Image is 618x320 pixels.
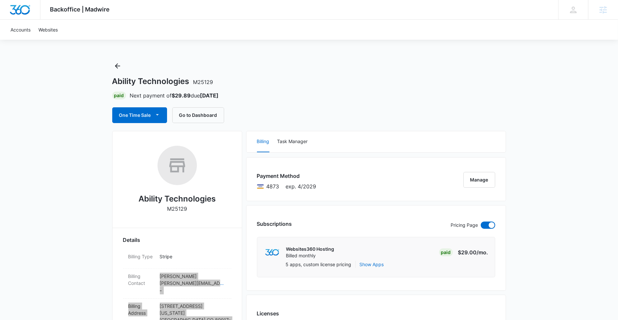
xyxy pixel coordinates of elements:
[286,261,352,268] p: 5 apps, custom license pricing
[160,273,226,280] p: [PERSON_NAME]
[128,273,155,287] dt: Billing Contact
[128,253,155,260] dt: Billing Type
[193,79,213,85] span: M25129
[34,20,62,40] a: Websites
[139,193,216,205] h2: Ability Technologies
[200,92,219,99] strong: [DATE]
[112,61,123,71] button: Back
[128,303,155,316] dt: Billing Address
[439,248,453,256] div: Paid
[123,249,231,269] div: Billing TypeStripe
[257,131,269,152] button: Billing
[277,131,308,152] button: Task Manager
[257,172,316,180] h3: Payment Method
[257,220,292,228] h3: Subscriptions
[160,253,226,260] p: Stripe
[112,92,126,99] div: Paid
[7,20,34,40] a: Accounts
[458,248,488,256] p: $29.00
[123,236,140,244] span: Details
[50,6,110,13] span: Backoffice | Madwire
[167,205,187,213] p: M25129
[477,249,488,256] span: /mo.
[266,182,279,190] span: Visa ending with
[286,182,316,190] span: exp. 4/2029
[172,92,191,99] strong: $29.89
[286,252,334,259] p: Billed monthly
[112,76,213,86] h1: Ability Technologies
[451,222,478,229] p: Pricing Page
[360,261,384,268] button: Show Apps
[286,246,334,252] p: Websites360 Hosting
[463,172,495,188] button: Manage
[160,280,226,287] a: [PERSON_NAME][EMAIL_ADDRESS][DOMAIN_NAME]
[172,107,224,123] button: Go to Dashboard
[130,92,219,99] p: Next payment of due
[257,309,299,317] h3: Licenses
[112,107,167,123] button: One Time Sale
[123,269,231,299] div: Billing Contact[PERSON_NAME][PERSON_NAME][EMAIL_ADDRESS][DOMAIN_NAME]-
[160,273,226,294] dd: -
[265,249,279,256] img: marketing360Logo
